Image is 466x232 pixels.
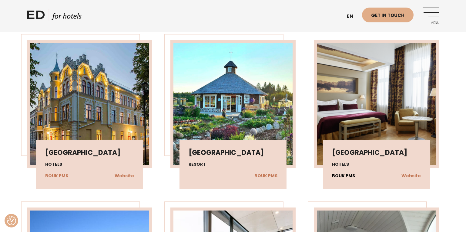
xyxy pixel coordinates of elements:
[173,43,293,165] img: Screenshot-2024-10-08-at-13.46.29-450x450.png
[332,149,421,157] h3: [GEOGRAPHIC_DATA]
[45,161,134,168] h4: Hotels
[7,216,16,225] button: Consent Preferences
[332,172,355,180] a: BOUK PMS
[423,8,439,24] a: Menu
[7,216,16,225] img: Revisit consent button
[362,8,414,22] a: Get in touch
[423,21,439,25] span: Menu
[332,161,421,168] h4: Hotels
[45,149,134,157] h3: [GEOGRAPHIC_DATA]
[45,172,68,180] a: BOUK PMS
[317,43,436,165] img: Screenshot-2024-03-05-at-13.20.59-450x450.png
[344,9,362,24] a: en
[27,9,82,24] a: ED HOTELS
[189,161,277,168] h4: Resort
[401,172,421,180] a: Website
[115,172,134,180] a: Website
[30,43,149,165] img: PHV_ed-booking-450x450.jpg
[189,149,277,157] h3: [GEOGRAPHIC_DATA]
[254,172,277,180] a: BOUK PMS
